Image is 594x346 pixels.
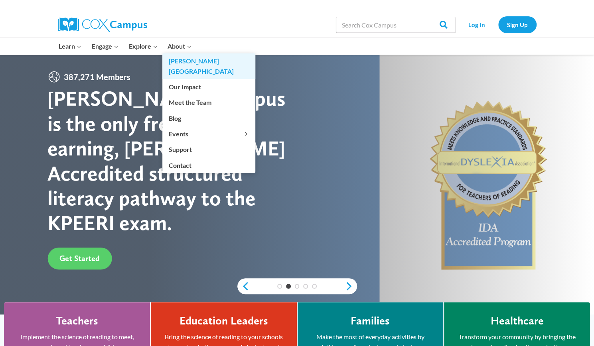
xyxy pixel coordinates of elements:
a: Blog [162,110,255,126]
a: Contact [162,157,255,173]
a: Meet the Team [162,95,255,110]
div: [PERSON_NAME] Campus is the only free CEU earning, [PERSON_NAME] Accredited structured literacy p... [47,86,297,235]
h4: Teachers [56,314,98,328]
a: 5 [312,284,317,289]
input: Search Cox Campus [336,17,456,33]
a: next [345,281,357,291]
img: Cox Campus [58,18,147,32]
a: Sign Up [498,16,537,33]
button: Child menu of About [162,38,197,55]
a: Support [162,142,255,157]
a: 4 [303,284,308,289]
a: 2 [286,284,291,289]
nav: Primary Navigation [54,38,197,55]
nav: Secondary Navigation [460,16,537,33]
span: 387,271 Members [61,71,134,83]
h4: Education Leaders [180,314,268,328]
button: Child menu of Engage [87,38,124,55]
button: Child menu of Explore [124,38,163,55]
h4: Families [351,314,390,328]
a: Our Impact [162,79,255,94]
button: Child menu of Learn [54,38,87,55]
a: previous [237,281,249,291]
span: Get Started [59,254,100,263]
a: [PERSON_NAME][GEOGRAPHIC_DATA] [162,53,255,79]
a: Get Started [47,248,112,269]
a: Log In [460,16,494,33]
h4: Healthcare [490,314,543,328]
a: 1 [277,284,282,289]
a: 3 [295,284,300,289]
div: content slider buttons [237,278,357,294]
button: Child menu of Events [162,126,255,142]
